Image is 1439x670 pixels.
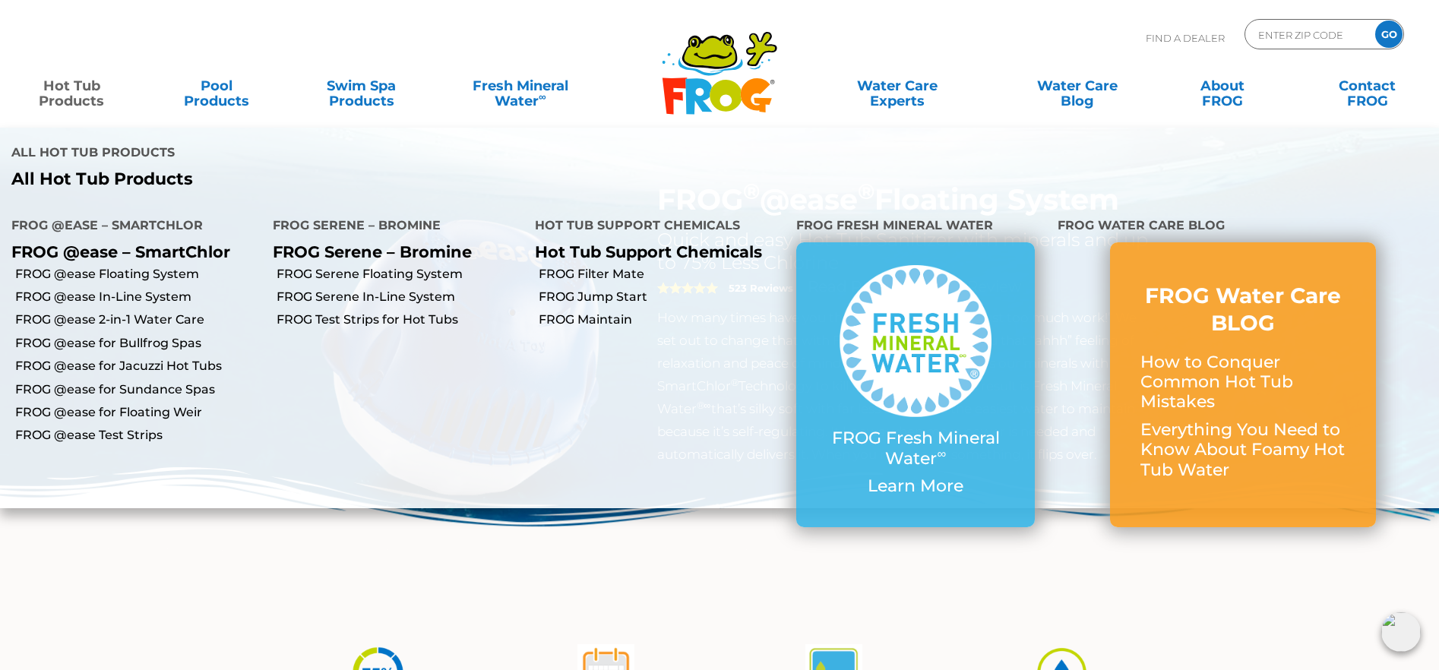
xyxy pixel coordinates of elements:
a: Swim SpaProducts [305,71,417,101]
a: FROG Jump Start [539,289,785,305]
h4: FROG @ease – SmartChlor [11,212,250,242]
a: ContactFROG [1311,71,1424,101]
sup: ∞ [539,90,546,103]
h4: Hot Tub Support Chemicals [535,212,773,242]
a: FROG Serene Floating System [277,266,523,283]
a: FROG Water Care BLOG How to Conquer Common Hot Tub Mistakes Everything You Need to Know About Foa... [1140,282,1346,488]
a: FROG Maintain [539,311,785,328]
h4: FROG Water Care Blog [1058,212,1428,242]
a: Hot TubProducts [15,71,128,101]
p: FROG @ease – SmartChlor [11,242,250,261]
a: FROG @ease 2-in-1 Water Care [15,311,261,328]
a: All Hot Tub Products [11,169,708,189]
a: Fresh MineralWater∞ [450,71,590,101]
p: Find A Dealer [1146,19,1225,57]
p: FROG Serene – Bromine [273,242,511,261]
a: FROG @ease In-Line System [15,289,261,305]
p: How to Conquer Common Hot Tub Mistakes [1140,352,1346,412]
h3: FROG Water Care BLOG [1140,282,1346,337]
a: FROG @ease Floating System [15,266,261,283]
a: FROG @ease for Bullfrog Spas [15,335,261,352]
p: Everything You Need to Know About Foamy Hot Tub Water [1140,420,1346,480]
p: Hot Tub Support Chemicals [535,242,773,261]
a: PoolProducts [160,71,273,101]
a: FROG Filter Mate [539,266,785,283]
input: GO [1375,21,1403,48]
a: FROG Test Strips for Hot Tubs [277,311,523,328]
a: FROG @ease Test Strips [15,427,261,444]
h4: FROG Fresh Mineral Water [796,212,1035,242]
h4: All Hot Tub Products [11,139,708,169]
p: FROG Fresh Mineral Water [827,428,1004,469]
a: Water CareExperts [806,71,989,101]
img: openIcon [1381,612,1421,652]
a: FROG @ease for Floating Weir [15,404,261,421]
h4: FROG Serene – Bromine [273,212,511,242]
a: FROG @ease for Sundance Spas [15,381,261,398]
p: Learn More [827,476,1004,496]
sup: ∞ [937,446,946,461]
a: FROG @ease for Jacuzzi Hot Tubs [15,358,261,375]
a: Water CareBlog [1021,71,1134,101]
a: FROG Serene In-Line System [277,289,523,305]
a: FROG Fresh Mineral Water∞ Learn More [827,265,1004,504]
input: Zip Code Form [1257,24,1359,46]
a: AboutFROG [1166,71,1279,101]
